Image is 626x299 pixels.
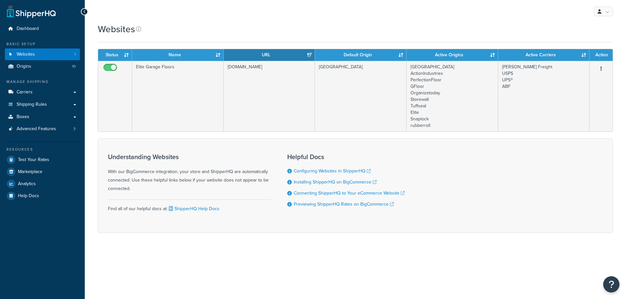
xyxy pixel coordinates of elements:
a: Carriers [5,86,80,98]
th: Name: activate to sort column ascending [132,49,224,61]
a: Connecting ShipperHQ to Your eCommerce Website [294,190,405,197]
span: Advanced Features [17,126,56,132]
a: Origins 10 [5,61,80,73]
div: Resources [5,147,80,152]
a: Analytics [5,178,80,190]
th: URL: activate to sort column ascending [224,49,315,61]
span: Shipping Rules [17,102,47,107]
a: Help Docs [5,190,80,202]
h3: Helpful Docs [287,153,405,160]
a: ShipperHQ Help Docs [168,205,219,212]
span: Marketplace [18,169,42,175]
td: [PERSON_NAME] Freight USPS UPS® ABF [498,61,590,131]
li: Advanced Features [5,123,80,135]
div: Manage Shipping [5,79,80,85]
div: With our BigCommerce integration, your store and ShipperHQ are automatically connected. Use these... [108,153,271,193]
a: Test Your Rates [5,154,80,166]
span: Websites [17,52,35,57]
h1: Websites [98,23,135,35]
h3: Understanding Websites [108,153,271,160]
td: [GEOGRAPHIC_DATA] ActionIndustries PerfectionFloor GFloor Organizetoday Storewall Tuffseal Elite ... [407,61,498,131]
div: Basic Setup [5,41,80,47]
span: Carriers [17,89,33,95]
button: Open Resource Center [603,276,619,292]
span: Boxes [17,114,29,120]
th: Default Origin: activate to sort column ascending [315,49,407,61]
span: Test Your Rates [18,157,49,163]
span: Origins [17,64,31,69]
a: Websites 1 [5,48,80,61]
td: [GEOGRAPHIC_DATA] [315,61,407,131]
th: Action [589,49,613,61]
span: 1 [74,52,76,57]
a: Marketplace [5,166,80,178]
a: ShipperHQ Home [7,5,56,18]
th: Active Carriers: activate to sort column ascending [498,49,590,61]
a: Advanced Features 3 [5,123,80,135]
a: Dashboard [5,23,80,35]
a: Installing ShipperHQ on BigCommerce [294,179,377,185]
th: Status: activate to sort column ascending [98,49,132,61]
span: Dashboard [17,26,39,32]
li: Origins [5,61,80,73]
td: Elite Garage Floors [132,61,224,131]
span: Help Docs [18,193,39,199]
td: [DOMAIN_NAME] [224,61,315,131]
a: Boxes [5,111,80,123]
span: Analytics [18,181,36,187]
a: Configuring Websites in ShipperHQ [294,168,371,174]
th: Active Origins: activate to sort column ascending [407,49,498,61]
a: Previewing ShipperHQ Rates on BigCommerce [294,201,394,208]
span: 3 [73,126,76,132]
li: Websites [5,48,80,61]
div: Find all of our helpful docs at: [108,199,271,213]
a: Shipping Rules [5,99,80,111]
span: 10 [72,64,76,69]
